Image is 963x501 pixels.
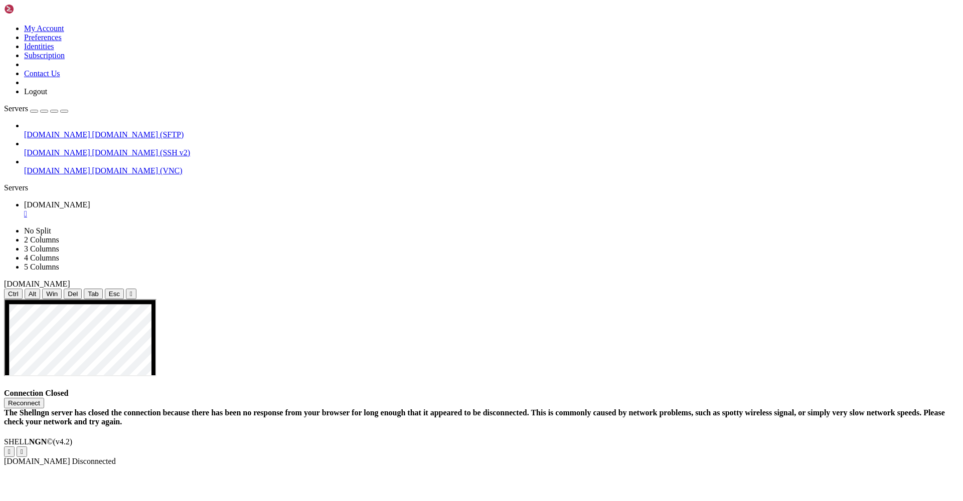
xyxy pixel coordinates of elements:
[24,69,60,78] a: Contact Us
[24,24,64,33] a: My Account
[24,235,59,244] a: 2 Columns
[4,104,28,113] span: Servers
[8,290,19,298] span: Ctrl
[29,437,47,446] b: NGN
[24,254,59,262] a: 4 Columns
[24,42,54,51] a: Identities
[24,139,959,157] li: [DOMAIN_NAME] [DOMAIN_NAME] (SSH v2)
[8,448,11,455] div: 
[25,289,41,299] button: Alt
[68,290,78,298] span: Del
[24,166,90,175] span: [DOMAIN_NAME]
[21,448,23,455] div: 
[46,290,58,298] span: Win
[4,437,72,446] span: SHELL ©
[92,148,191,157] span: [DOMAIN_NAME] (SSH v2)
[24,148,90,157] span: [DOMAIN_NAME]
[24,130,90,139] span: [DOMAIN_NAME]
[24,244,59,253] a: 3 Columns
[105,289,124,299] button: Esc
[72,457,116,465] span: Disconnected
[24,51,65,60] a: Subscription
[92,166,183,175] span: [DOMAIN_NAME] (VNC)
[42,289,62,299] button: Win
[24,130,959,139] a: [DOMAIN_NAME] [DOMAIN_NAME] (SFTP)
[24,157,959,175] li: [DOMAIN_NAME] [DOMAIN_NAME] (VNC)
[4,408,959,426] div: The Shellngn server has closed the connection because there has been no response from your browse...
[24,166,959,175] a: [DOMAIN_NAME] [DOMAIN_NAME] (VNC)
[88,290,99,298] span: Tab
[24,263,59,271] a: 5 Columns
[24,148,959,157] a: [DOMAIN_NAME] [DOMAIN_NAME] (SSH v2)
[4,4,62,14] img: Shellngn
[4,389,68,397] span: Connection Closed
[24,200,90,209] span: [DOMAIN_NAME]
[4,398,44,408] button: Reconnect
[17,446,27,457] button: 
[24,226,51,235] a: No Split
[4,183,959,192] div: Servers
[24,209,959,218] a: 
[64,289,82,299] button: Del
[24,33,62,42] a: Preferences
[109,290,120,298] span: Esc
[4,446,15,457] button: 
[24,121,959,139] li: [DOMAIN_NAME] [DOMAIN_NAME] (SFTP)
[4,289,23,299] button: Ctrl
[4,457,70,465] span: [DOMAIN_NAME]
[92,130,184,139] span: [DOMAIN_NAME] (SFTP)
[29,290,37,298] span: Alt
[126,289,136,299] button: 
[130,290,132,298] div: 
[4,280,70,288] span: [DOMAIN_NAME]
[53,437,73,446] span: 4.2.0
[84,289,103,299] button: Tab
[24,200,959,218] a: h.ycloud.info
[24,87,47,96] a: Logout
[4,104,68,113] a: Servers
